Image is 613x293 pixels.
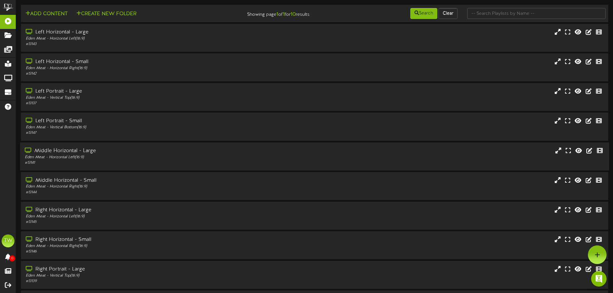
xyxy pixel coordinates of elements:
[26,219,261,225] div: # 13145
[25,147,261,154] div: Middle Horizontal - Large
[591,271,607,287] div: Open Intercom Messenger
[283,12,285,17] strong: 1
[26,41,261,47] div: # 13143
[26,214,261,219] div: Eden Meat - Horizontal Left ( 16:9 )
[26,29,261,36] div: Left Horizontal - Large
[26,125,261,130] div: Eden Meat - Vertical Bottom ( 16:9 )
[467,8,606,19] input: -- Search Playlists by Name --
[26,190,261,195] div: # 13144
[439,8,458,19] button: Clear
[2,234,14,247] div: TW
[26,36,261,41] div: Eden Meat - Horizontal Left ( 16:9 )
[26,88,261,95] div: Left Portrait - Large
[410,8,437,19] button: Search
[26,71,261,77] div: # 13142
[26,58,261,66] div: Left Horizontal - Small
[9,255,15,261] span: 0
[23,10,70,18] button: Add Content
[25,154,261,160] div: Eden Meat - Horizontal Left ( 16:9 )
[276,12,278,17] strong: 1
[74,10,138,18] button: Create New Folder
[26,101,261,106] div: # 13137
[291,12,296,17] strong: 10
[25,160,261,166] div: # 13141
[26,243,261,249] div: Eden Meat - Horizontal Right ( 16:9 )
[26,206,261,214] div: Right Horizontal - Large
[26,266,261,273] div: Right Portrait - Large
[26,273,261,279] div: Eden Meat - Vertical Top ( 16:9 )
[26,177,261,184] div: Middle Horizontal - Small
[26,95,261,101] div: Eden Meat - Vertical Top ( 16:9 )
[26,66,261,71] div: Eden Meat - Horizontal Right ( 16:9 )
[26,236,261,243] div: Right Horizontal - Small
[26,130,261,136] div: # 13147
[26,249,261,254] div: # 13146
[216,7,314,18] div: Showing page of for results
[26,184,261,189] div: Eden Meat - Horizontal Right ( 16:9 )
[26,117,261,125] div: Left Portrait - Small
[26,279,261,284] div: # 13139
